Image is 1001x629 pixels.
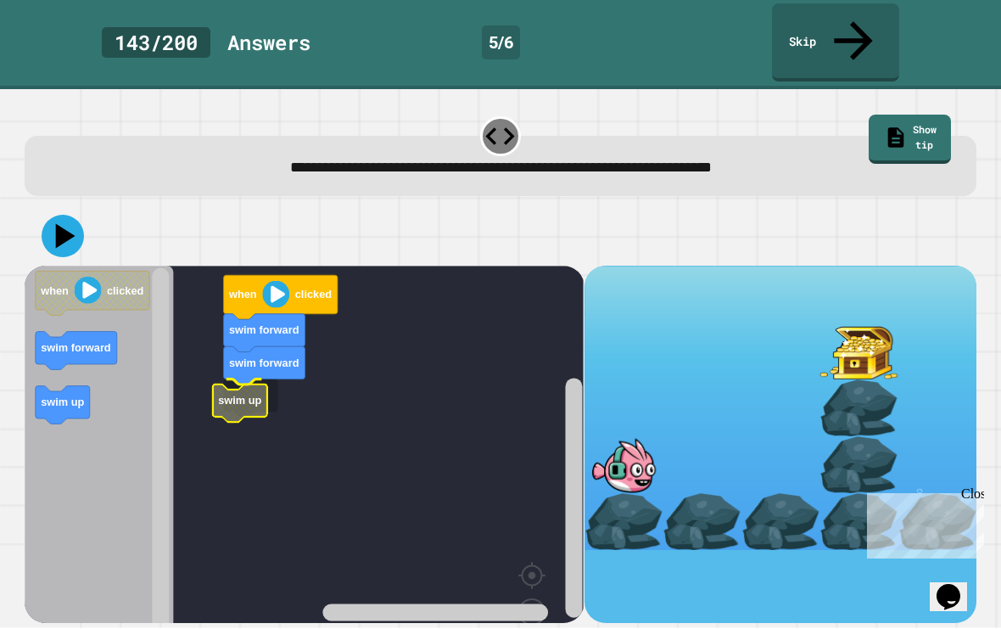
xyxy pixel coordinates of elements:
text: clicked [107,284,143,297]
text: clicked [295,289,332,301]
a: Skip [772,4,899,82]
text: swim up [42,396,85,409]
div: 5 / 6 [482,26,520,60]
div: Blockly Workspace [25,267,584,624]
div: Answer s [227,28,310,59]
text: when [228,289,257,301]
a: Show tip [869,115,951,165]
iframe: chat widget [860,487,984,559]
text: swim forward [229,357,299,370]
iframe: chat widget [930,561,984,612]
text: when [41,284,70,297]
div: 143 / 200 [102,28,210,59]
text: swim forward [229,324,299,337]
div: Chat with us now!Close [7,7,117,108]
text: swim forward [42,342,112,355]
